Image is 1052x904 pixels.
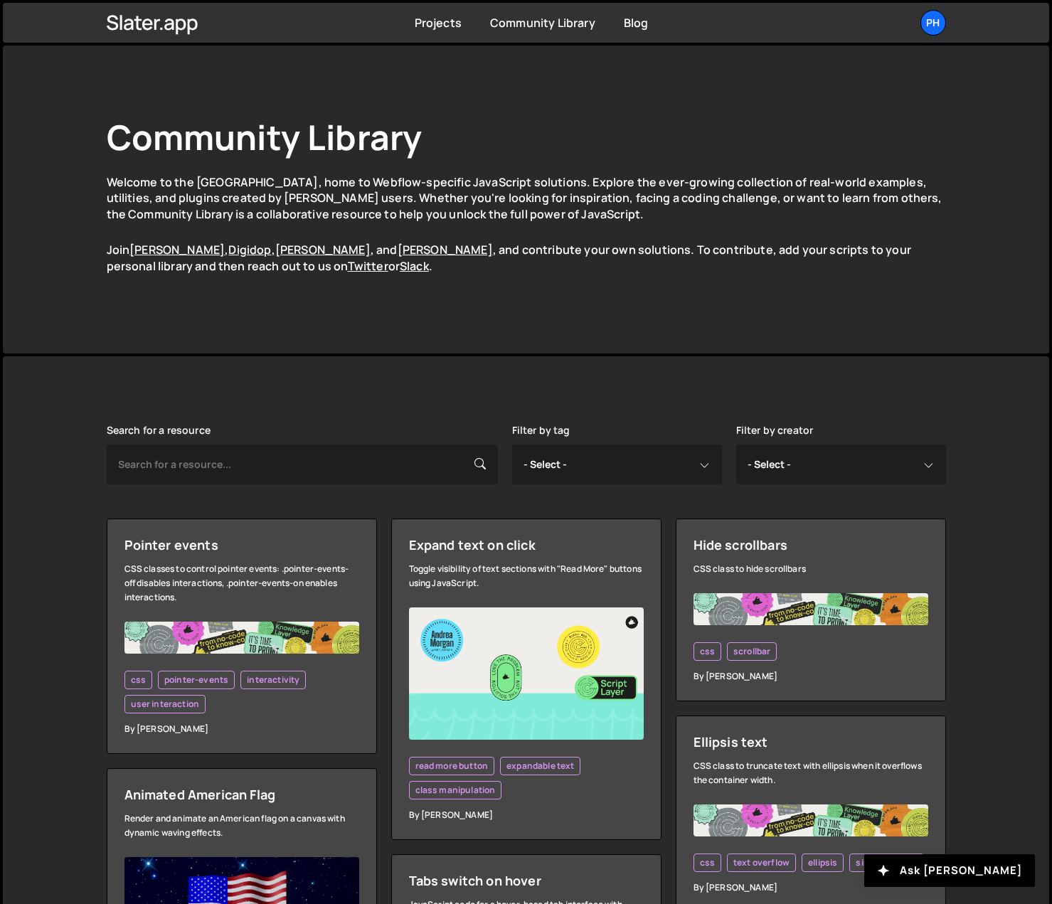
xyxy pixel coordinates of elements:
[624,15,649,31] a: Blog
[129,242,225,257] a: [PERSON_NAME]
[920,10,946,36] a: Ph
[124,622,359,654] img: Frame%20482.jpg
[400,258,429,274] a: Slack
[275,242,371,257] a: [PERSON_NAME]
[228,242,271,257] a: Digidop
[694,536,928,553] div: Hide scrollbars
[164,674,228,686] span: pointer-events
[107,425,211,436] label: Search for a resource
[409,562,644,590] div: Toggle visibility of text sections with "Read More" buttons using JavaScript.
[247,674,299,686] span: interactivity
[107,242,946,274] p: Join , , , and , and contribute your own solutions. To contribute, add your scripts to your perso...
[391,519,662,840] a: Expand text on click Toggle visibility of text sections with "Read More" buttons using JavaScript...
[409,607,644,740] img: YT%20-%20Thumb%20(18).png
[694,881,928,895] div: By [PERSON_NAME]
[124,812,359,840] div: Render and animate an American flag on a canvas with dynamic waving effects.
[398,242,493,257] a: [PERSON_NAME]
[348,258,388,274] a: Twitter
[694,593,928,625] img: Frame%20482.jpg
[107,519,377,754] a: Pointer events CSS classes to control pointer events: .pointer-events-off disables interactions, ...
[856,857,918,868] span: single line text
[694,733,928,750] div: Ellipsis text
[124,786,359,803] div: Animated American Flag
[415,760,489,772] span: read more button
[107,114,946,160] h1: Community Library
[409,872,644,889] div: Tabs switch on hover
[864,854,1035,887] button: Ask [PERSON_NAME]
[131,674,146,686] span: css
[409,536,644,553] div: Expand text on click
[694,759,928,787] div: CSS class to truncate text with ellipsis when it overflows the container width.
[107,445,498,484] input: Search for a resource...
[700,646,715,657] span: css
[733,646,770,657] span: scrollbar
[694,562,928,576] div: CSS class to hide scrollbars
[694,804,928,836] img: Frame%20482.jpg
[490,15,595,31] a: Community Library
[733,857,790,868] span: text overflow
[131,698,200,710] span: user interaction
[124,562,359,605] div: CSS classes to control pointer events: .pointer-events-off disables interactions, .pointer-events...
[700,857,715,868] span: css
[694,669,928,684] div: By [PERSON_NAME]
[808,857,837,868] span: ellipsis
[107,174,946,222] p: Welcome to the [GEOGRAPHIC_DATA], home to Webflow-specific JavaScript solutions. Explore the ever...
[415,785,496,796] span: class manipulation
[124,722,359,736] div: By [PERSON_NAME]
[512,425,570,436] label: Filter by tag
[415,15,462,31] a: Projects
[676,519,946,701] a: Hide scrollbars CSS class to hide scrollbars css scrollbar By [PERSON_NAME]
[736,425,814,436] label: Filter by creator
[506,760,574,772] span: expandable text
[124,536,359,553] div: Pointer events
[409,808,644,822] div: By [PERSON_NAME]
